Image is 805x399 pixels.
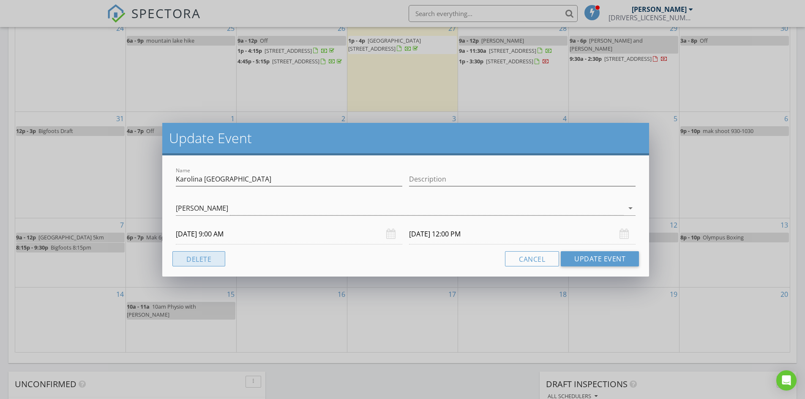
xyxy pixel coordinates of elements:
[776,370,797,391] div: Open Intercom Messenger
[625,203,636,213] i: arrow_drop_down
[169,130,642,147] h2: Update Event
[172,251,225,266] button: Delete
[409,224,636,244] input: Select date
[176,204,228,212] div: [PERSON_NAME]
[505,251,559,266] button: Cancel
[561,251,639,266] button: Update Event
[176,224,402,244] input: Select date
